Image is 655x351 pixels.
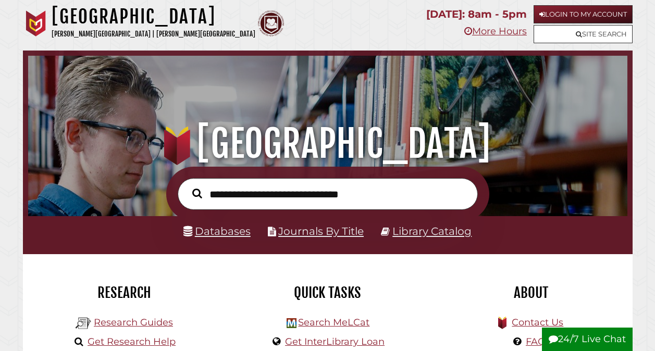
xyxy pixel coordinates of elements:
h1: [GEOGRAPHIC_DATA] [38,121,617,167]
a: Search MeLCat [298,317,369,328]
a: More Hours [464,26,527,37]
a: Library Catalog [392,225,472,237]
h2: Research [31,284,218,302]
a: Login to My Account [534,5,633,23]
a: FAQs [526,336,550,347]
button: Search [187,186,207,201]
a: Site Search [534,25,633,43]
img: Hekman Library Logo [287,318,296,328]
a: Journals By Title [278,225,364,237]
a: Research Guides [94,317,173,328]
p: [DATE]: 8am - 5pm [426,5,527,23]
i: Search [192,188,202,198]
img: Hekman Library Logo [76,316,91,331]
h1: [GEOGRAPHIC_DATA] [52,5,255,28]
p: [PERSON_NAME][GEOGRAPHIC_DATA] | [PERSON_NAME][GEOGRAPHIC_DATA] [52,28,255,40]
h2: About [437,284,625,302]
a: Contact Us [512,317,563,328]
a: Get InterLibrary Loan [285,336,385,347]
img: Calvin Theological Seminary [258,10,284,36]
a: Get Research Help [88,336,176,347]
img: Calvin University [23,10,49,36]
h2: Quick Tasks [234,284,422,302]
a: Databases [183,225,251,237]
